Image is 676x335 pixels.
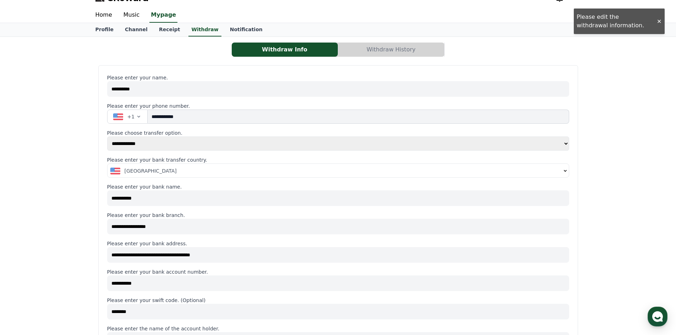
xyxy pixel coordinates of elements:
[338,43,444,57] button: Withdraw History
[149,8,177,23] a: Mypage
[118,8,145,23] a: Music
[224,23,268,37] a: Notification
[107,325,569,332] p: Please enter the name of the account holder.
[125,167,177,174] span: [GEOGRAPHIC_DATA]
[92,225,136,242] a: Settings
[107,74,569,81] p: Please enter your name.
[59,236,80,241] span: Messages
[90,23,119,37] a: Profile
[107,156,569,163] p: Please enter your bank transfer country.
[107,212,569,219] p: Please enter your bank branch.
[107,240,569,247] p: Please enter your bank address.
[107,297,569,304] p: Please enter your swift code. (Optional)
[127,113,135,120] span: +1
[153,23,186,37] a: Receipt
[47,225,92,242] a: Messages
[107,102,569,110] p: Please enter your phone number.
[119,23,153,37] a: Channel
[105,235,122,241] span: Settings
[188,23,221,37] a: Withdraw
[107,268,569,275] p: Please enter your bank account number.
[90,8,118,23] a: Home
[107,129,569,136] p: Please choose transfer option.
[18,235,31,241] span: Home
[2,225,47,242] a: Home
[107,183,569,190] p: Please enter your bank name.
[232,43,338,57] button: Withdraw Info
